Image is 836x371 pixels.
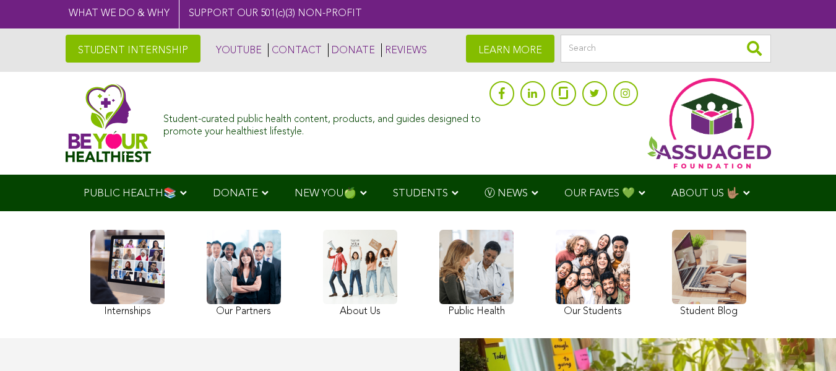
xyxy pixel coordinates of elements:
a: YOUTUBE [213,43,262,57]
div: Navigation Menu [66,175,771,211]
img: Assuaged [66,84,152,162]
span: PUBLIC HEALTH📚 [84,188,176,199]
a: REVIEWS [381,43,427,57]
input: Search [561,35,771,63]
span: DONATE [213,188,258,199]
span: OUR FAVES 💚 [564,188,635,199]
span: NEW YOU🍏 [295,188,356,199]
span: STUDENTS [393,188,448,199]
span: ABOUT US 🤟🏽 [671,188,739,199]
img: Assuaged App [647,78,771,168]
div: Student-curated public health content, products, and guides designed to promote your healthiest l... [163,108,483,137]
span: Ⓥ NEWS [485,188,528,199]
a: DONATE [328,43,375,57]
a: STUDENT INTERNSHIP [66,35,200,63]
iframe: Chat Widget [774,312,836,371]
img: glassdoor [559,87,567,99]
a: CONTACT [268,43,322,57]
a: LEARN MORE [466,35,554,63]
